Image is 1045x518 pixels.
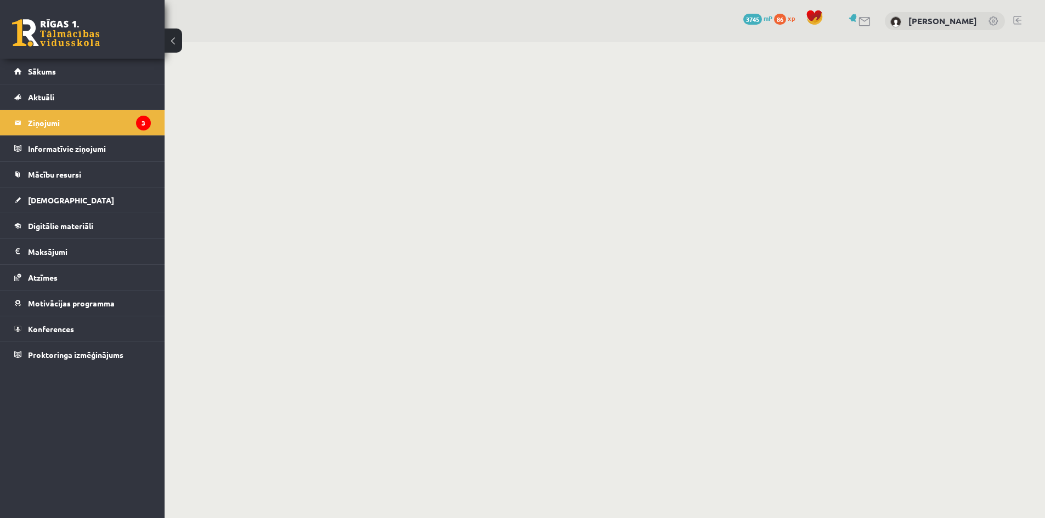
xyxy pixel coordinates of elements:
a: 86 xp [774,14,800,22]
span: Aktuāli [28,92,54,102]
span: Motivācijas programma [28,298,115,308]
a: Mācību resursi [14,162,151,187]
a: [PERSON_NAME] [908,15,977,26]
a: Informatīvie ziņojumi [14,136,151,161]
a: Konferences [14,316,151,341]
a: Proktoringa izmēģinājums [14,342,151,367]
span: Proktoringa izmēģinājums [28,350,123,360]
span: 3745 [743,14,762,25]
a: Atzīmes [14,265,151,290]
a: Sākums [14,59,151,84]
a: Motivācijas programma [14,291,151,316]
span: Mācību resursi [28,169,81,179]
a: Maksājumi [14,239,151,264]
legend: Informatīvie ziņojumi [28,136,151,161]
span: 86 [774,14,786,25]
span: xp [788,14,795,22]
a: Digitālie materiāli [14,213,151,238]
a: Aktuāli [14,84,151,110]
legend: Ziņojumi [28,110,151,135]
img: Rita Margarita Metuzāle [890,16,901,27]
a: 3745 mP [743,14,772,22]
a: Ziņojumi3 [14,110,151,135]
i: 3 [136,116,151,130]
span: Konferences [28,324,74,334]
span: Sākums [28,66,56,76]
span: [DEMOGRAPHIC_DATA] [28,195,114,205]
span: mP [764,14,772,22]
legend: Maksājumi [28,239,151,264]
a: [DEMOGRAPHIC_DATA] [14,187,151,213]
a: Rīgas 1. Tālmācības vidusskola [12,19,100,47]
span: Atzīmes [28,272,58,282]
span: Digitālie materiāli [28,221,93,231]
